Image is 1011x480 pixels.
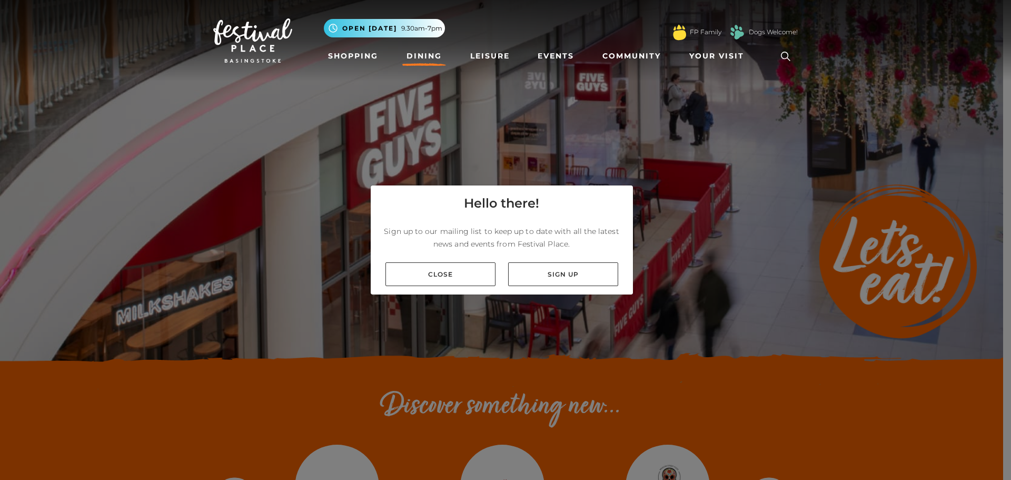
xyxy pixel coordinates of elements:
[749,27,798,37] a: Dogs Welcome!
[385,262,495,286] a: Close
[466,46,514,66] a: Leisure
[402,46,446,66] a: Dining
[690,27,721,37] a: FP Family
[324,46,382,66] a: Shopping
[324,19,445,37] button: Open [DATE] 9.30am-7pm
[689,51,744,62] span: Your Visit
[342,24,397,33] span: Open [DATE]
[213,18,292,63] img: Festival Place Logo
[533,46,578,66] a: Events
[401,24,442,33] span: 9.30am-7pm
[508,262,618,286] a: Sign up
[379,225,625,250] p: Sign up to our mailing list to keep up to date with all the latest news and events from Festival ...
[598,46,665,66] a: Community
[464,194,539,213] h4: Hello there!
[685,46,754,66] a: Your Visit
